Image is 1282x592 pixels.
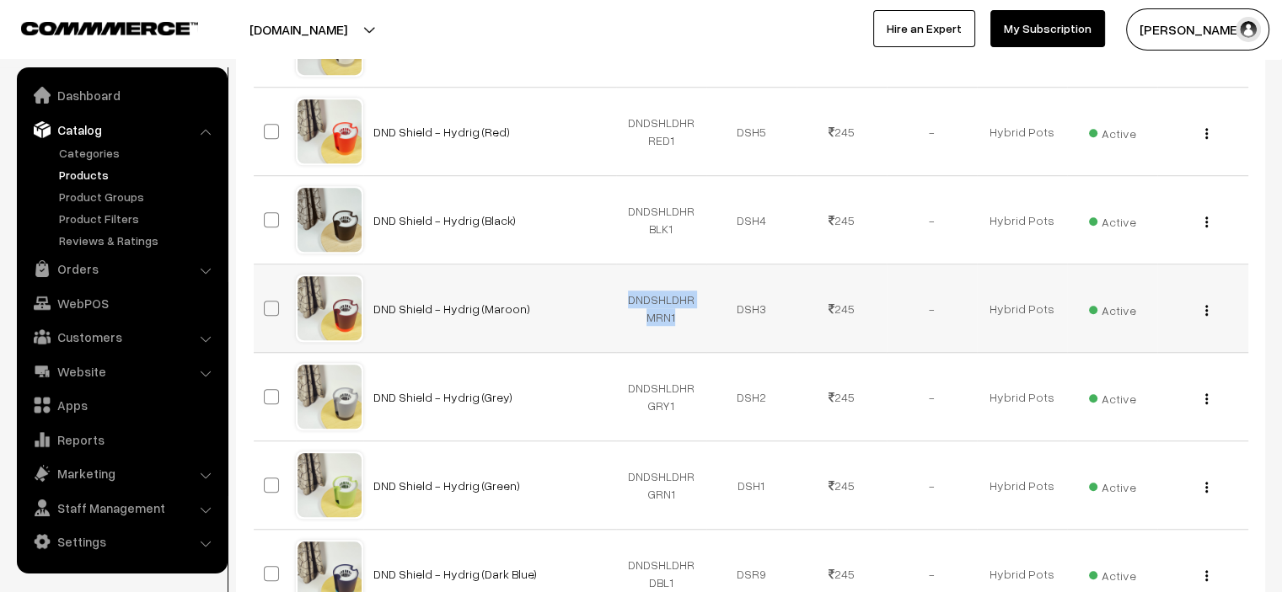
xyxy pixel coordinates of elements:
[1205,393,1208,404] img: Menu
[887,88,977,176] td: -
[1126,8,1269,51] button: [PERSON_NAME]
[190,8,406,51] button: [DOMAIN_NAME]
[797,441,887,530] td: 245
[373,390,512,404] a: DND Shield - Hydrig (Grey)
[1089,563,1136,584] span: Active
[21,288,222,318] a: WebPOS
[1205,482,1208,493] img: Menu
[373,478,520,493] a: DND Shield - Hydrig (Green)
[977,88,1067,176] td: Hybrid Pots
[797,353,887,441] td: 245
[373,567,537,581] a: DND Shield - Hydrig (Dark Blue)
[21,22,198,35] img: COMMMERCE
[797,176,887,264] td: 245
[1089,474,1136,496] span: Active
[21,493,222,523] a: Staff Management
[21,322,222,352] a: Customers
[1205,216,1208,227] img: Menu
[21,390,222,420] a: Apps
[706,441,797,530] td: DSH1
[1089,297,1136,319] span: Active
[616,353,706,441] td: DNDSHLDHRGRY1
[55,188,222,205] a: Product Groups
[887,353,977,441] td: -
[616,88,706,176] td: DNDSHLDHRRED1
[887,176,977,264] td: -
[1089,386,1136,408] span: Active
[977,441,1067,530] td: Hybrid Pots
[21,458,222,488] a: Marketing
[1089,209,1136,231] span: Active
[21,356,222,387] a: Website
[21,115,222,145] a: Catalog
[21,253,222,284] a: Orders
[797,264,887,353] td: 245
[1205,570,1208,581] img: Menu
[21,17,169,37] a: COMMMERCE
[616,176,706,264] td: DNDSHLDHRBLK1
[373,301,530,316] a: DND Shield - Hydrig (Maroon)
[706,88,797,176] td: DSH5
[706,176,797,264] td: DSH4
[1205,128,1208,139] img: Menu
[873,10,975,47] a: Hire an Expert
[21,424,222,455] a: Reports
[887,264,977,353] td: -
[616,441,706,530] td: DNDSHLDHRGRN1
[55,144,222,162] a: Categories
[21,80,222,110] a: Dashboard
[977,264,1067,353] td: Hybrid Pots
[616,264,706,353] td: DNDSHLDHRMRN1
[1205,305,1208,316] img: Menu
[55,210,222,227] a: Product Filters
[373,213,516,227] a: DND Shield - Hydrig (Black)
[887,441,977,530] td: -
[1089,120,1136,142] span: Active
[706,264,797,353] td: DSH3
[373,125,510,139] a: DND Shield - Hydrig (Red)
[797,88,887,176] td: 245
[1236,17,1261,42] img: user
[977,176,1067,264] td: Hybrid Pots
[706,353,797,441] td: DSH2
[21,526,222,557] a: Settings
[977,353,1067,441] td: Hybrid Pots
[55,166,222,184] a: Products
[990,10,1105,47] a: My Subscription
[55,232,222,249] a: Reviews & Ratings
